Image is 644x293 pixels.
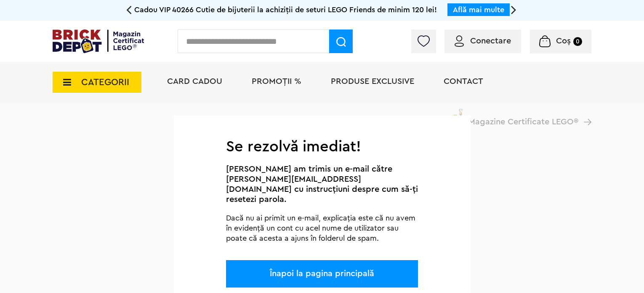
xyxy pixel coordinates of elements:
a: PROMOȚII % [252,77,301,86]
span: Conectare [470,37,511,45]
span: CATEGORII [81,78,129,87]
small: 0 [573,37,582,46]
div: Dacă nu ai primit un e-mail, explicația este că nu avem în evidență un cont cu acel nume de utili... [226,213,418,243]
a: Conectare [455,37,511,45]
div: [PERSON_NAME] am trimis un e-mail către [PERSON_NAME][EMAIL_ADDRESS][DOMAIN_NAME] cu instrucțiuni... [226,164,418,204]
a: Înapoi la pagina principală [270,269,374,278]
span: Cadou VIP 40266 Cutie de bijuterii la achiziții de seturi LEGO Friends de minim 120 lei! [134,6,437,13]
span: Coș [556,37,571,45]
a: Află mai multe [453,6,504,13]
a: Produse exclusive [331,77,414,86]
h2: Se rezolvă imediat! [226,141,418,153]
a: Contact [444,77,483,86]
a: Card Cadou [167,77,222,86]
